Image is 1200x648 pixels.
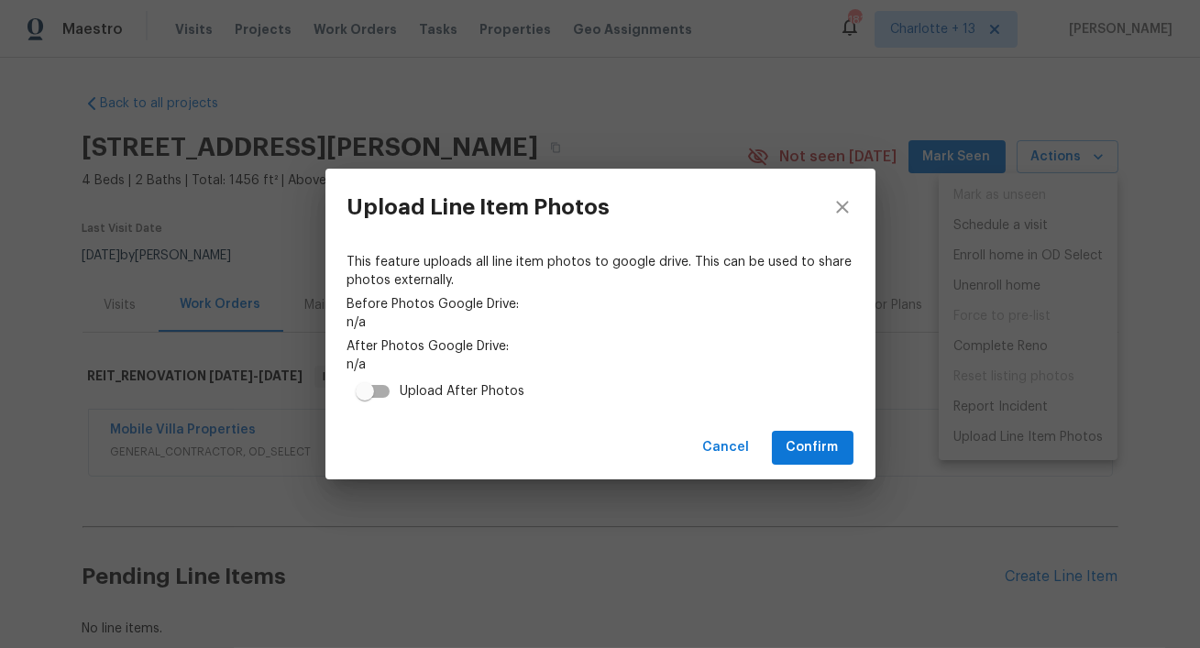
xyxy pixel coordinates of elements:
[787,436,839,459] span: Confirm
[347,253,853,290] span: This feature uploads all line item photos to google drive. This can be used to share photos exter...
[347,194,611,220] h3: Upload Line Item Photos
[696,431,757,465] button: Cancel
[772,431,853,465] button: Confirm
[347,295,853,313] span: Before Photos Google Drive:
[347,337,853,356] span: After Photos Google Drive:
[809,169,875,246] button: close
[347,253,853,409] div: n/a n/a
[401,382,525,401] div: Upload After Photos
[703,436,750,459] span: Cancel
